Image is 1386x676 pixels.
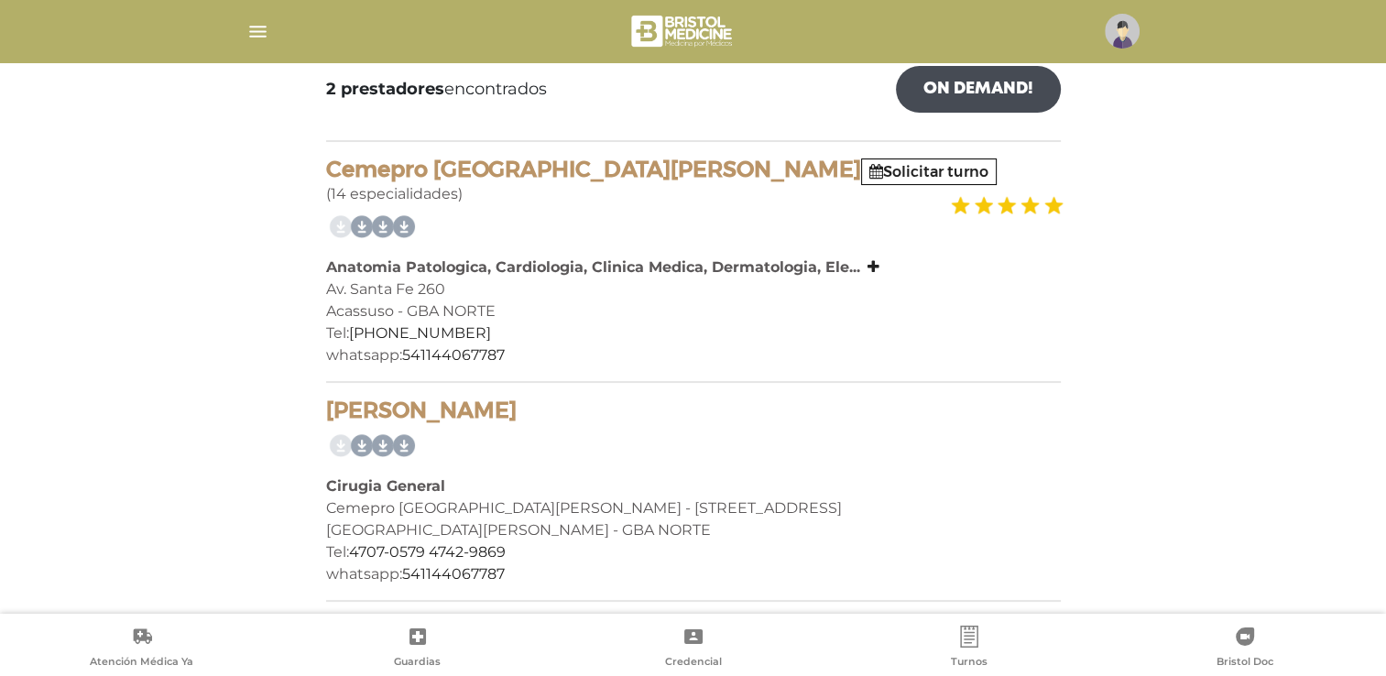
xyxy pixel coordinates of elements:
div: Tel: [326,541,1061,563]
a: [PHONE_NUMBER] [349,324,491,342]
span: Credencial [665,655,722,671]
div: Tel: [326,322,1061,344]
span: Guardias [394,655,441,671]
b: 2 prestadores [326,79,444,99]
h4: Cemepro [GEOGRAPHIC_DATA][PERSON_NAME] [326,157,1061,183]
img: Cober_menu-lines-white.svg [246,20,269,43]
div: Acassuso - GBA NORTE [326,300,1061,322]
b: Cirugia General [326,477,445,495]
img: profile-placeholder.svg [1105,14,1140,49]
div: (14 especialidades) [326,157,1061,205]
a: Turnos [831,626,1107,672]
span: Bristol Doc [1217,655,1273,671]
a: Atención Médica Ya [4,626,279,672]
span: Atención Médica Ya [90,655,193,671]
a: Credencial [555,626,831,672]
b: Anatomia Patologica, Cardiologia, Clinica Medica, Dermatologia, Ele... [326,258,860,276]
a: Guardias [279,626,555,672]
img: estrellas_badge.png [948,185,1064,226]
a: Bristol Doc [1107,626,1382,672]
a: 541144067787 [402,565,505,583]
div: Cemepro [GEOGRAPHIC_DATA][PERSON_NAME] - [STREET_ADDRESS] [326,497,1061,519]
h4: [PERSON_NAME] [326,398,1061,424]
span: Turnos [951,655,988,671]
div: Av. Santa Fe 260 [326,278,1061,300]
a: 4707-0579 4742-9869 [349,543,506,561]
div: whatsapp: [326,344,1061,366]
div: whatsapp: [326,563,1061,585]
a: On Demand! [896,66,1061,113]
div: [GEOGRAPHIC_DATA][PERSON_NAME] - GBA NORTE [326,519,1061,541]
img: bristol-medicine-blanco.png [628,9,737,53]
a: 541144067787 [402,346,505,364]
span: encontrados [326,77,547,102]
a: Solicitar turno [869,163,988,180]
